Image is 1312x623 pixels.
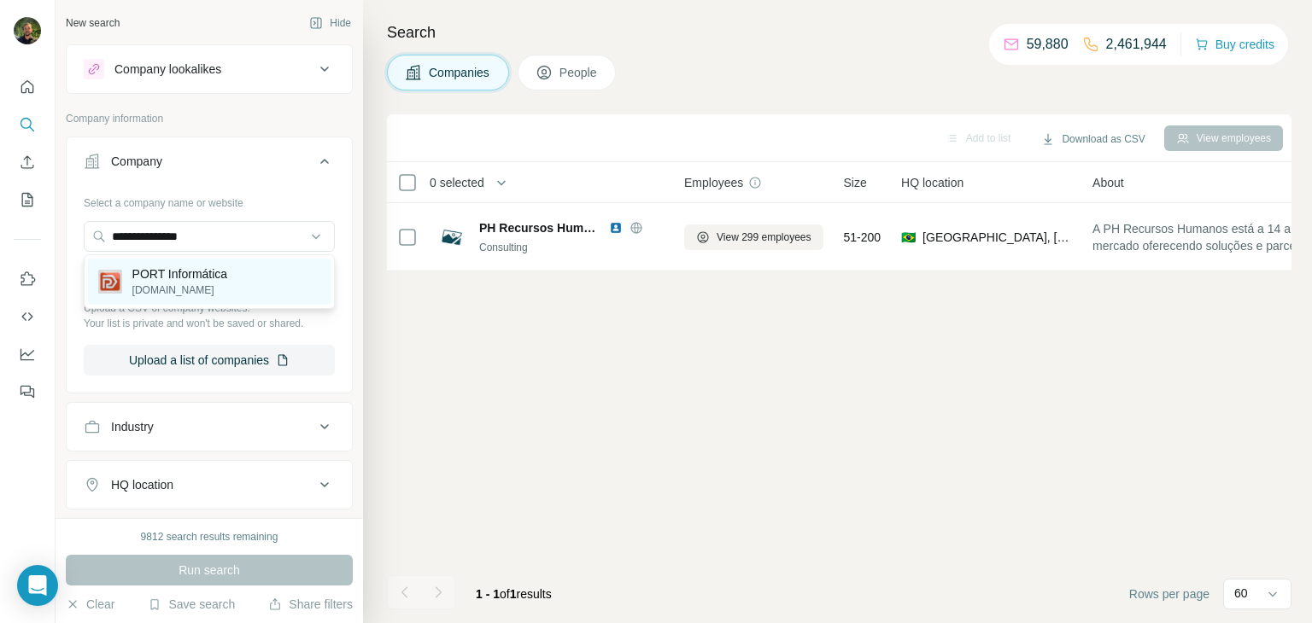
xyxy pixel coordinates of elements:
[559,64,599,81] span: People
[111,476,173,493] div: HQ location
[14,376,41,407] button: Feedback
[901,174,963,191] span: HQ location
[1092,174,1124,191] span: About
[479,240,664,255] div: Consulting
[1029,126,1157,152] button: Download as CSV
[67,49,352,90] button: Company lookalikes
[297,10,363,36] button: Hide
[14,17,41,44] img: Avatar
[132,265,228,282] p: PORT Informática
[429,64,491,81] span: Companies
[111,418,154,435] div: Industry
[84,345,335,376] button: Upload a list of companies
[476,587,552,601] span: results
[1027,34,1069,55] p: 59,880
[114,61,221,78] div: Company lookalikes
[510,587,517,601] span: 1
[66,15,120,31] div: New search
[684,224,823,250] button: View 299 employees
[476,587,500,601] span: 1 - 1
[84,316,335,331] p: Your list is private and won't be saved or shared.
[438,224,466,251] img: Logo of PH Recursos Humanos
[922,229,1072,246] span: [GEOGRAPHIC_DATA], [GEOGRAPHIC_DATA]
[84,189,335,211] div: Select a company name or website
[500,587,510,601] span: of
[66,596,114,613] button: Clear
[1106,34,1167,55] p: 2,461,944
[67,464,352,505] button: HQ location
[66,111,353,126] p: Company information
[14,109,41,140] button: Search
[14,72,41,102] button: Quick start
[684,174,743,191] span: Employees
[17,565,58,606] div: Open Intercom Messenger
[1129,585,1209,603] span: Rows per page
[844,229,881,246] span: 51-200
[67,406,352,447] button: Industry
[387,20,1291,44] h4: Search
[14,264,41,294] button: Use Surfe on LinkedIn
[609,221,623,235] img: LinkedIn logo
[98,270,122,294] img: PORT Informática
[1234,585,1248,602] p: 60
[268,596,353,613] button: Share filters
[14,339,41,370] button: Dashboard
[479,219,600,236] span: PH Recursos Humanos
[430,174,484,191] span: 0 selected
[132,282,228,298] p: [DOMAIN_NAME]
[14,147,41,178] button: Enrich CSV
[844,174,867,191] span: Size
[901,229,916,246] span: 🇧🇷
[111,153,162,170] div: Company
[14,301,41,332] button: Use Surfe API
[67,141,352,189] button: Company
[1195,32,1274,56] button: Buy credits
[141,529,278,544] div: 9812 search results remaining
[717,230,811,245] span: View 299 employees
[14,184,41,215] button: My lists
[148,596,235,613] button: Save search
